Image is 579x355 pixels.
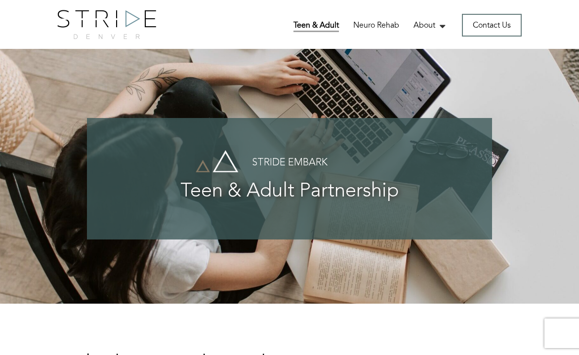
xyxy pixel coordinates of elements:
[353,20,399,31] a: Neuro Rehab
[107,181,472,202] h3: Teen & Adult Partnership
[414,20,448,31] a: About
[293,20,339,32] a: Teen & Adult
[107,158,472,168] h4: Stride Embark
[57,10,156,39] img: logo.png
[462,14,522,37] a: Contact Us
